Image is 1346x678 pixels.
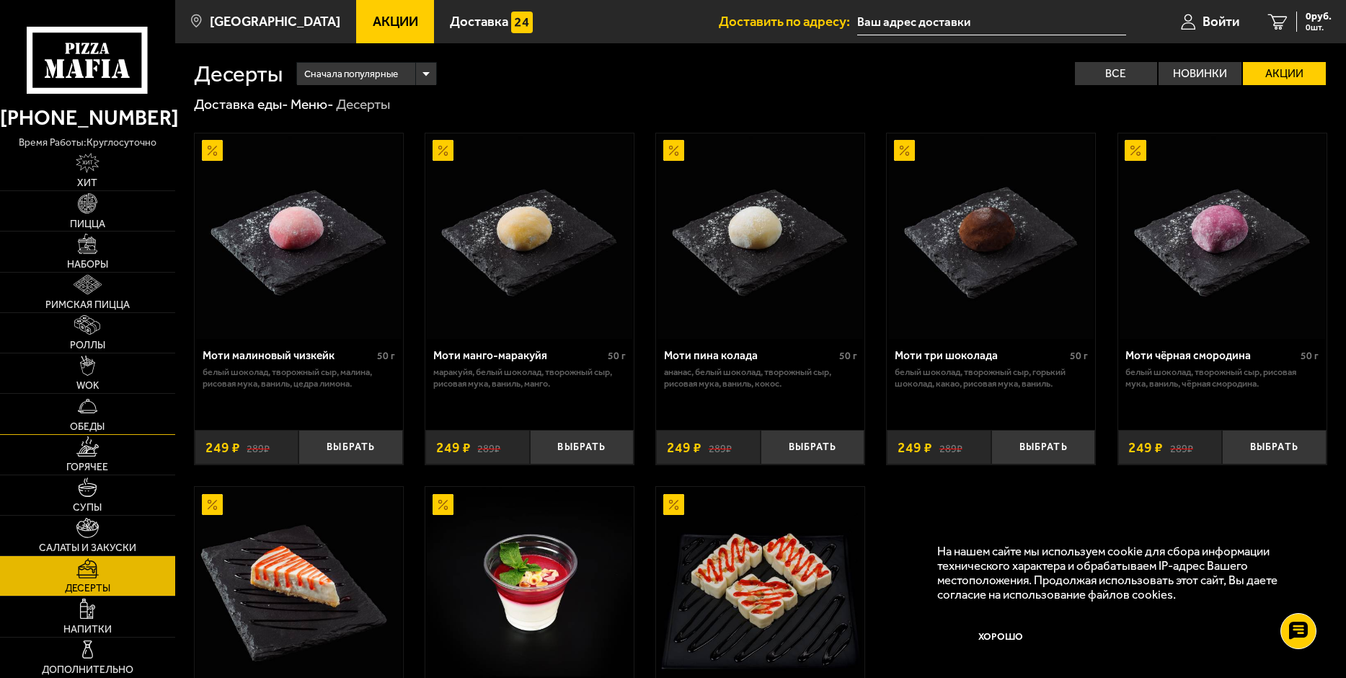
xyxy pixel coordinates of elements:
[336,95,390,113] div: Десерты
[991,430,1096,465] button: Выбрать
[66,462,108,472] span: Горячее
[1306,12,1332,22] span: 0 руб.
[1159,62,1241,85] label: Новинки
[298,430,403,465] button: Выбрать
[65,584,110,594] span: Десерты
[433,366,626,389] p: маракуйя, белый шоколад, творожный сыр, рисовая мука, ваниль, манго.
[761,430,865,465] button: Выбрать
[664,366,857,389] p: ананас, белый шоколад, творожный сыр, рисовая мука, ваниль, кокос.
[1125,140,1146,161] img: Акционный
[202,494,223,515] img: Акционный
[719,15,857,29] span: Доставить по адресу:
[433,140,453,161] img: Акционный
[939,441,962,454] s: 289 ₽
[1203,15,1239,29] span: Войти
[1301,350,1319,362] span: 50 г
[656,133,864,339] a: АкционныйМоти пина колада
[247,441,270,454] s: 289 ₽
[63,625,112,635] span: Напитки
[1118,133,1327,339] a: АкционныйМоти чёрная смородина
[433,494,453,515] img: Акционный
[1306,23,1332,32] span: 0 шт.
[39,543,136,553] span: Салаты и закуски
[1125,349,1297,363] div: Моти чёрная смородина
[76,381,99,391] span: WOK
[887,133,1095,339] a: АкционныйМоти три шоколада
[895,366,1088,389] p: белый шоколад, творожный сыр, горький шоколад, какао, рисовая мука, ваниль.
[530,430,634,465] button: Выбрать
[436,441,471,454] span: 249 ₽
[894,140,915,161] img: Акционный
[194,96,288,113] a: Доставка еды-
[857,9,1126,35] input: Ваш адрес доставки
[1243,62,1326,85] label: Акции
[664,349,836,363] div: Моти пина колада
[657,133,863,339] img: Моти пина колада
[73,503,102,513] span: Супы
[304,61,398,87] span: Сначала популярные
[839,350,857,362] span: 50 г
[1222,430,1327,465] button: Выбрать
[1125,366,1319,389] p: белый шоколад, творожный сыр, рисовая мука, ваниль, чёрная смородина.
[663,140,684,161] img: Акционный
[1170,441,1193,454] s: 289 ₽
[667,441,701,454] span: 249 ₽
[373,15,418,29] span: Акции
[608,350,626,362] span: 50 г
[937,544,1304,602] p: На нашем сайте мы используем cookie для сбора информации технического характера и обрабатываем IP...
[77,178,97,188] span: Хит
[1075,62,1158,85] label: Все
[45,300,130,310] span: Римская пицца
[42,665,133,675] span: Дополнительно
[70,340,105,351] span: Роллы
[202,140,223,161] img: Акционный
[291,96,334,113] a: Меню-
[70,219,105,229] span: Пицца
[663,494,684,515] img: Акционный
[898,441,932,454] span: 249 ₽
[1120,133,1325,339] img: Моти чёрная смородина
[67,260,108,270] span: Наборы
[210,15,340,29] span: [GEOGRAPHIC_DATA]
[433,349,605,363] div: Моти манго-маракуйя
[377,350,395,362] span: 50 г
[1070,350,1088,362] span: 50 г
[709,441,732,454] s: 289 ₽
[889,133,1094,339] img: Моти три шоколада
[450,15,508,29] span: Доставка
[70,422,105,432] span: Обеды
[203,366,396,389] p: белый шоколад, творожный сыр, малина, рисовая мука, ваниль, цедра лимона.
[194,63,283,85] h1: Десерты
[203,349,374,363] div: Моти малиновый чизкейк
[511,12,532,32] img: 15daf4d41897b9f0e9f617042186c801.svg
[477,441,500,454] s: 289 ₽
[195,133,403,339] a: АкционныйМоти малиновый чизкейк
[196,133,402,339] img: Моти малиновый чизкейк
[1128,441,1163,454] span: 249 ₽
[425,133,634,339] a: АкционныйМоти манго-маракуйя
[427,133,632,339] img: Моти манго-маракуйя
[205,441,240,454] span: 249 ₽
[937,615,1063,657] button: Хорошо
[895,349,1066,363] div: Моти три шоколада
